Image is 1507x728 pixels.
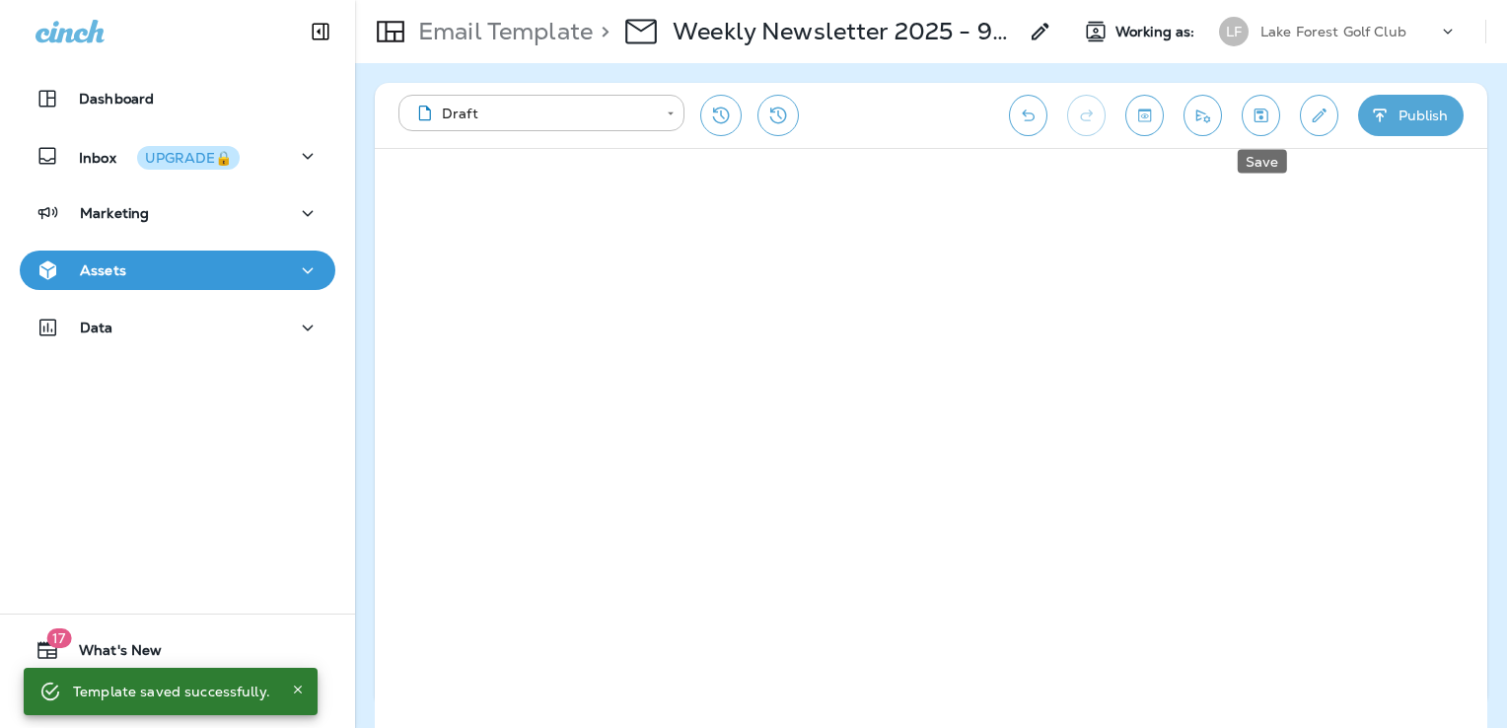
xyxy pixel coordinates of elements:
[1184,95,1222,136] button: Send test email
[80,205,149,221] p: Marketing
[673,17,1017,46] p: Weekly Newsletter 2025 - 9/9
[1242,95,1280,136] button: Save
[293,12,348,51] button: Collapse Sidebar
[79,91,154,107] p: Dashboard
[757,95,799,136] button: View Changelog
[1300,95,1338,136] button: Edit details
[1260,24,1406,39] p: Lake Forest Golf Club
[1238,150,1287,174] div: Save
[700,95,742,136] button: Restore from previous version
[1219,17,1249,46] div: LF
[20,79,335,118] button: Dashboard
[410,17,593,46] p: Email Template
[59,642,162,666] span: What's New
[73,674,270,709] div: Template saved successfully.
[286,678,310,701] button: Close
[46,628,71,648] span: 17
[20,630,335,670] button: 17What's New
[20,136,335,176] button: InboxUPGRADE🔒
[137,146,240,170] button: UPGRADE🔒
[80,320,113,335] p: Data
[1115,24,1199,40] span: Working as:
[79,146,240,167] p: Inbox
[20,678,335,717] button: Support
[1358,95,1464,136] button: Publish
[20,193,335,233] button: Marketing
[593,17,610,46] p: >
[20,251,335,290] button: Assets
[1009,95,1047,136] button: Undo
[1125,95,1164,136] button: Toggle preview
[412,104,653,123] div: Draft
[145,151,232,165] div: UPGRADE🔒
[20,308,335,347] button: Data
[80,262,126,278] p: Assets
